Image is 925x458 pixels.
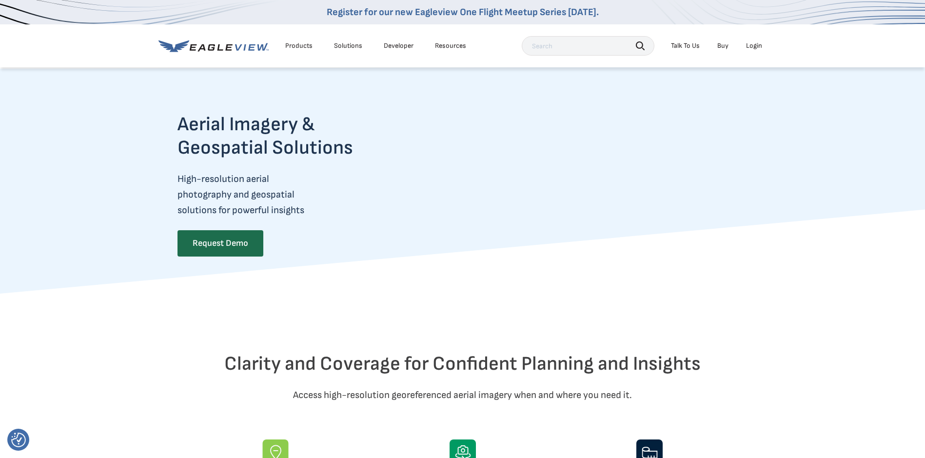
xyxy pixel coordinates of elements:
[671,41,700,50] div: Talk To Us
[177,230,263,257] a: Request Demo
[384,41,413,50] a: Developer
[746,41,762,50] div: Login
[285,41,313,50] div: Products
[11,433,26,447] button: Consent Preferences
[177,171,391,218] p: High-resolution aerial photography and geospatial solutions for powerful insights
[522,36,654,56] input: Search
[177,113,391,159] h2: Aerial Imagery & Geospatial Solutions
[177,352,748,376] h2: Clarity and Coverage for Confident Planning and Insights
[334,41,362,50] div: Solutions
[435,41,466,50] div: Resources
[177,387,748,403] p: Access high-resolution georeferenced aerial imagery when and where you need it.
[11,433,26,447] img: Revisit consent button
[717,41,728,50] a: Buy
[327,6,599,18] a: Register for our new Eagleview One Flight Meetup Series [DATE].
